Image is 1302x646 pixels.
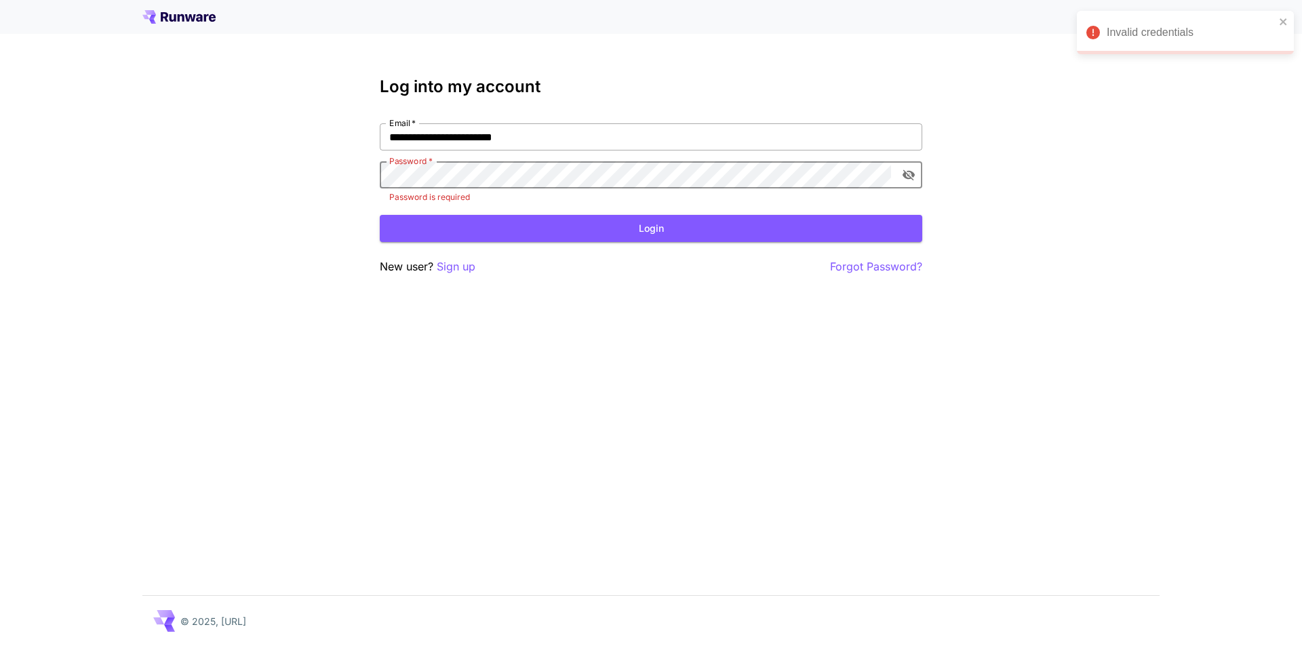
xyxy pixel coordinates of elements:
[380,258,475,275] p: New user?
[1279,16,1288,27] button: close
[380,77,922,96] h3: Log into my account
[830,258,922,275] button: Forgot Password?
[389,155,433,167] label: Password
[1107,24,1275,41] div: Invalid credentials
[437,258,475,275] button: Sign up
[389,190,913,204] p: Password is required
[180,614,246,628] p: © 2025, [URL]
[389,117,416,129] label: Email
[896,163,921,187] button: toggle password visibility
[380,215,922,243] button: Login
